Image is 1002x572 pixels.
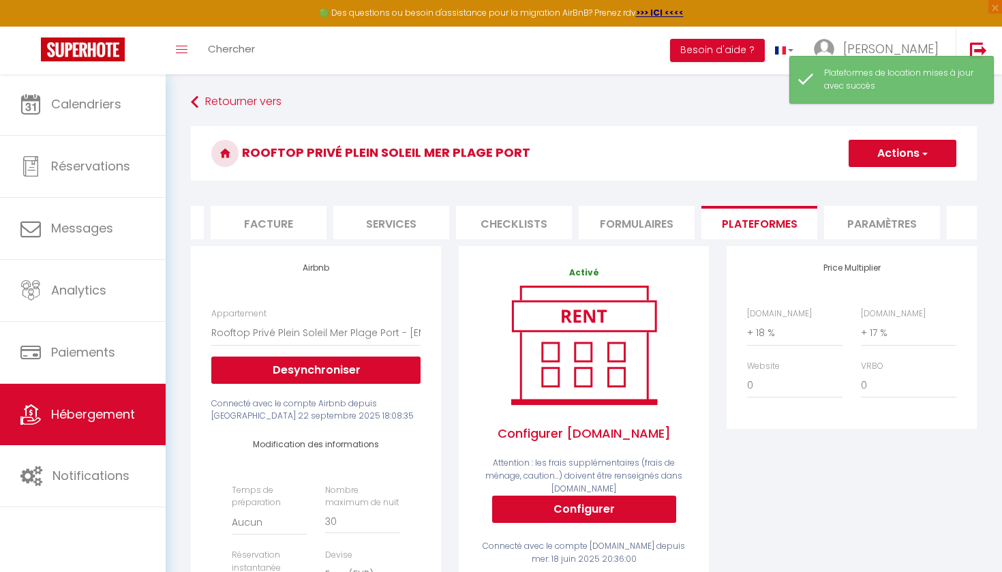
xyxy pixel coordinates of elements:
[211,357,421,384] button: Desynchroniser
[824,67,980,93] div: Plateformes de location mises à jour avec succès
[861,307,926,320] label: [DOMAIN_NAME]
[211,206,327,239] li: Facture
[52,467,130,484] span: Notifications
[747,307,812,320] label: [DOMAIN_NAME]
[41,37,125,61] img: Super Booking
[211,397,421,423] div: Connecté avec le compte Airbnb depuis [GEOGRAPHIC_DATA] 22 septembre 2025 18:08:35
[232,440,400,449] h4: Modification des informations
[479,540,688,566] div: Connecté avec le compte [DOMAIN_NAME] depuis mer. 18 juin 2025 20:36:00
[51,220,113,237] span: Messages
[333,206,449,239] li: Services
[232,484,307,510] label: Temps de préparation
[747,360,780,373] label: Website
[325,484,400,510] label: Nombre maximum de nuit
[479,267,688,280] p: Activé
[51,344,115,361] span: Paiements
[701,206,817,239] li: Plateformes
[325,549,352,562] label: Devise
[814,39,834,59] img: ...
[497,280,671,410] img: rent.png
[208,42,255,56] span: Chercher
[636,7,684,18] a: >>> ICI <<<<
[579,206,695,239] li: Formulaires
[191,90,977,115] a: Retourner vers
[211,263,421,273] h4: Airbnb
[747,263,956,273] h4: Price Multiplier
[849,140,956,167] button: Actions
[970,42,987,59] img: logout
[843,40,939,57] span: [PERSON_NAME]
[670,39,765,62] button: Besoin d'aide ?
[861,360,883,373] label: VRBO
[51,406,135,423] span: Hébergement
[211,307,267,320] label: Appartement
[191,126,977,181] h3: Rooftop Privé Plein Soleil Mer Plage Port
[492,496,676,523] button: Configurer
[804,27,956,74] a: ... [PERSON_NAME]
[51,157,130,175] span: Réservations
[824,206,940,239] li: Paramètres
[198,27,265,74] a: Chercher
[456,206,572,239] li: Checklists
[479,410,688,457] span: Configurer [DOMAIN_NAME]
[51,282,106,299] span: Analytics
[485,457,682,494] span: Attention : les frais supplémentaires (frais de ménage, caution...) doivent être renseignés dans ...
[51,95,121,112] span: Calendriers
